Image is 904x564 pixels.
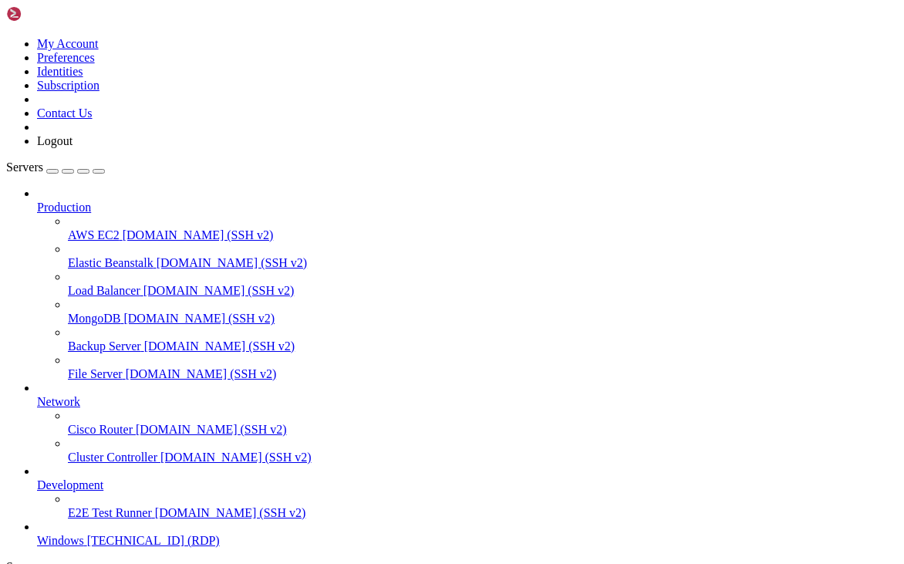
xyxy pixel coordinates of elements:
li: MongoDB [DOMAIN_NAME] (SSH v2) [68,298,898,326]
li: Elastic Beanstalk [DOMAIN_NAME] (SSH v2) [68,242,898,270]
li: Windows [TECHNICAL_ID] (RDP) [37,520,898,548]
a: Elastic Beanstalk [DOMAIN_NAME] (SSH v2) [68,256,898,270]
span: Elastic Beanstalk [68,256,153,269]
a: E2E Test Runner [DOMAIN_NAME] (SSH v2) [68,506,898,520]
span: [TECHNICAL_ID] (RDP) [87,534,220,547]
a: MongoDB [DOMAIN_NAME] (SSH v2) [68,312,898,326]
span: Network [37,395,80,408]
a: Development [37,478,898,492]
a: Load Balancer [DOMAIN_NAME] (SSH v2) [68,284,898,298]
li: Load Balancer [DOMAIN_NAME] (SSH v2) [68,270,898,298]
span: [DOMAIN_NAME] (SSH v2) [155,506,306,519]
img: Shellngn [6,6,95,22]
a: Logout [37,134,73,147]
a: File Server [DOMAIN_NAME] (SSH v2) [68,367,898,381]
span: Production [37,201,91,214]
li: Cisco Router [DOMAIN_NAME] (SSH v2) [68,409,898,437]
li: Development [37,464,898,520]
a: My Account [37,37,99,50]
span: [DOMAIN_NAME] (SSH v2) [160,451,312,464]
span: [DOMAIN_NAME] (SSH v2) [126,367,277,380]
span: Load Balancer [68,284,140,297]
span: AWS EC2 [68,228,120,241]
li: Backup Server [DOMAIN_NAME] (SSH v2) [68,326,898,353]
span: [DOMAIN_NAME] (SSH v2) [123,228,274,241]
span: [DOMAIN_NAME] (SSH v2) [123,312,275,325]
a: Identities [37,65,83,78]
a: Preferences [37,51,95,64]
span: [DOMAIN_NAME] (SSH v2) [136,423,287,436]
span: Cluster Controller [68,451,157,464]
span: File Server [68,367,123,380]
a: Network [37,395,898,409]
a: AWS EC2 [DOMAIN_NAME] (SSH v2) [68,228,898,242]
li: File Server [DOMAIN_NAME] (SSH v2) [68,353,898,381]
span: Windows [37,534,84,547]
li: E2E Test Runner [DOMAIN_NAME] (SSH v2) [68,492,898,520]
span: Cisco Router [68,423,133,436]
a: Cluster Controller [DOMAIN_NAME] (SSH v2) [68,451,898,464]
span: [DOMAIN_NAME] (SSH v2) [144,339,295,353]
a: Production [37,201,898,214]
li: Network [37,381,898,464]
a: Cisco Router [DOMAIN_NAME] (SSH v2) [68,423,898,437]
li: Production [37,187,898,381]
span: [DOMAIN_NAME] (SSH v2) [157,256,308,269]
span: Servers [6,160,43,174]
span: Development [37,478,103,491]
span: Backup Server [68,339,141,353]
a: Backup Server [DOMAIN_NAME] (SSH v2) [68,339,898,353]
a: Subscription [37,79,100,92]
li: Cluster Controller [DOMAIN_NAME] (SSH v2) [68,437,898,464]
span: MongoDB [68,312,120,325]
a: Servers [6,160,105,174]
a: Windows [TECHNICAL_ID] (RDP) [37,534,898,548]
a: Contact Us [37,106,93,120]
li: AWS EC2 [DOMAIN_NAME] (SSH v2) [68,214,898,242]
span: E2E Test Runner [68,506,152,519]
span: [DOMAIN_NAME] (SSH v2) [143,284,295,297]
